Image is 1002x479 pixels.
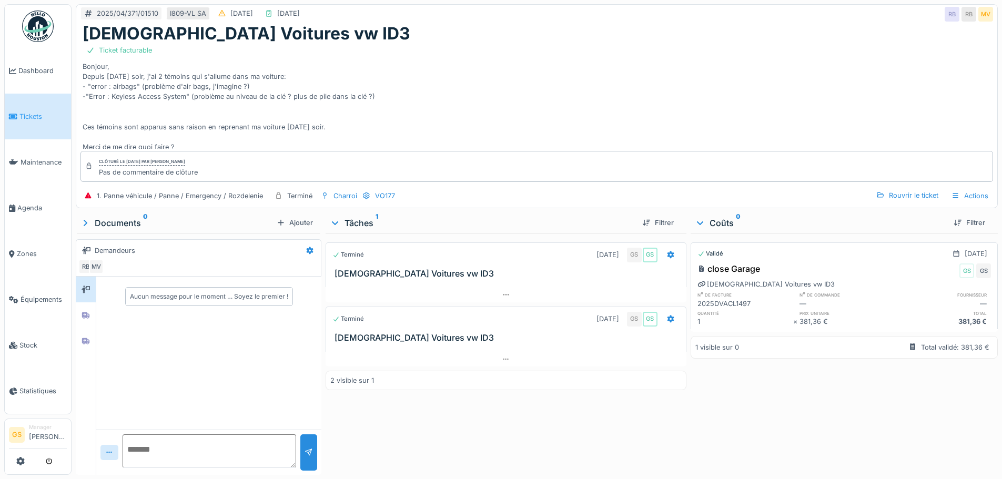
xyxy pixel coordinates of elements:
div: Ajouter [272,216,317,230]
h3: [DEMOGRAPHIC_DATA] Voitures vw ID3 [335,269,681,279]
h3: [DEMOGRAPHIC_DATA] Voitures vw ID3 [335,333,681,343]
h6: quantité [697,310,793,317]
div: Rouvrir le ticket [872,188,943,202]
div: Terminé [332,250,364,259]
div: GS [959,263,974,278]
sup: 0 [143,217,148,229]
div: I809-VL SA [170,8,206,18]
div: VO177 [375,191,395,201]
span: Zones [17,249,67,259]
div: 2025DVACL1497 [697,299,793,309]
div: [DATE] [230,8,253,18]
div: 1. Panne véhicule / Panne / Emergency / Rozdelenie [97,191,263,201]
div: 381,36 € [799,317,895,327]
span: Statistiques [19,386,67,396]
h6: fournisseur [895,291,991,298]
div: Manager [29,423,67,431]
span: Maintenance [21,157,67,167]
span: Agenda [17,203,67,213]
div: Pas de commentaire de clôture [99,167,198,177]
div: Documents [80,217,272,229]
div: Bonjour, Depuis [DATE] soir, j'ai 2 témoins qui s'allume dans ma voiture: - "error : airbags" (pr... [83,44,991,149]
span: Dashboard [18,66,67,76]
div: GS [643,248,657,262]
a: Maintenance [5,139,71,185]
div: Coûts [695,217,945,229]
a: Statistiques [5,368,71,414]
div: Clôturé le [DATE] par [PERSON_NAME] [99,158,185,166]
div: MV [89,259,104,274]
div: [DATE] [596,314,619,324]
h6: total [895,310,991,317]
div: RB [945,7,959,22]
a: Zones [5,231,71,277]
div: Demandeurs [95,246,135,256]
div: MV [978,7,993,22]
sup: 0 [736,217,741,229]
div: [DATE] [596,250,619,260]
img: Badge_color-CXgf-gQk.svg [22,11,54,42]
a: Dashboard [5,48,71,94]
h6: prix unitaire [799,310,895,317]
div: GS [627,248,642,262]
div: close Garage [697,262,760,275]
li: GS [9,427,25,443]
div: RB [961,7,976,22]
div: Aucun message pour le moment … Soyez le premier ! [130,292,288,301]
h6: n° de commande [799,291,895,298]
div: Validé [697,249,723,258]
div: GS [976,263,991,278]
span: Équipements [21,294,67,304]
div: GS [643,312,657,327]
a: GS Manager[PERSON_NAME] [9,423,67,449]
a: Tickets [5,94,71,139]
div: 2025/04/371/01510 [97,8,158,18]
div: 2 visible sur 1 [330,375,374,385]
div: [DATE] [965,249,987,259]
div: Ticket facturable [99,45,152,55]
h6: n° de facture [697,291,793,298]
div: × [793,317,800,327]
h1: [DEMOGRAPHIC_DATA] Voitures vw ID3 [83,24,410,44]
div: Terminé [332,314,364,323]
div: [DATE] [277,8,300,18]
div: — [799,299,895,309]
div: — [895,299,991,309]
div: Actions [947,188,993,203]
a: Stock [5,322,71,368]
div: Filtrer [638,216,678,230]
span: Tickets [19,111,67,121]
div: Filtrer [949,216,989,230]
div: Charroi [333,191,357,201]
div: GS [627,312,642,327]
li: [PERSON_NAME] [29,423,67,446]
span: Stock [19,340,67,350]
div: 1 visible sur 0 [695,342,739,352]
a: Agenda [5,185,71,231]
div: Tâches [330,217,633,229]
a: Équipements [5,277,71,322]
div: [DEMOGRAPHIC_DATA] Voitures vw ID3 [697,279,835,289]
div: 381,36 € [895,317,991,327]
div: Terminé [287,191,312,201]
div: 1 [697,317,793,327]
sup: 1 [376,217,378,229]
div: Total validé: 381,36 € [921,342,989,352]
div: RB [78,259,93,274]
